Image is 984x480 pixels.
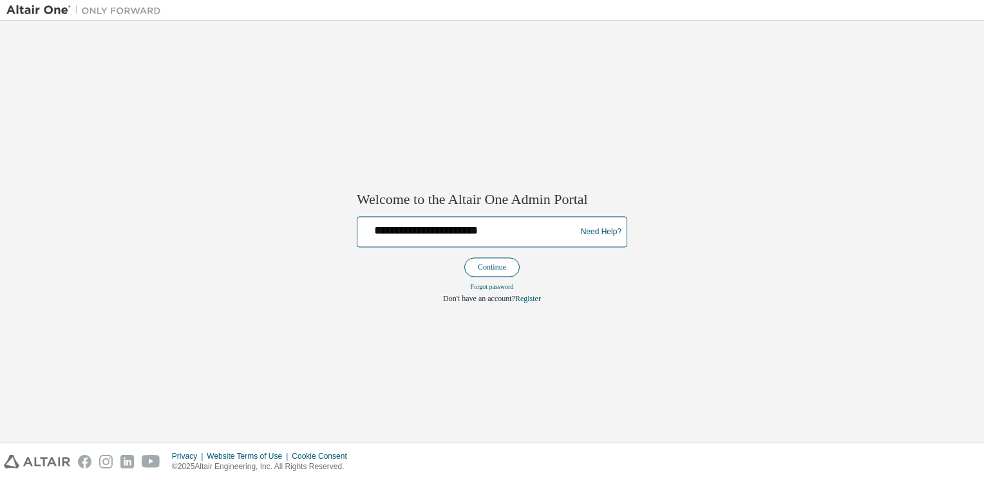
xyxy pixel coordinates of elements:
img: Altair One [6,4,167,17]
span: Don't have an account? [443,295,515,304]
img: facebook.svg [78,455,91,468]
p: © 2025 Altair Engineering, Inc. All Rights Reserved. [172,461,355,472]
img: altair_logo.svg [4,455,70,468]
img: youtube.svg [142,455,160,468]
img: linkedin.svg [120,455,134,468]
div: Website Terms of Use [207,451,292,461]
div: Cookie Consent [292,451,354,461]
a: Forgot password [471,284,514,291]
div: Privacy [172,451,207,461]
img: instagram.svg [99,455,113,468]
h2: Welcome to the Altair One Admin Portal [357,190,627,208]
a: Register [515,295,541,304]
button: Continue [464,258,520,277]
